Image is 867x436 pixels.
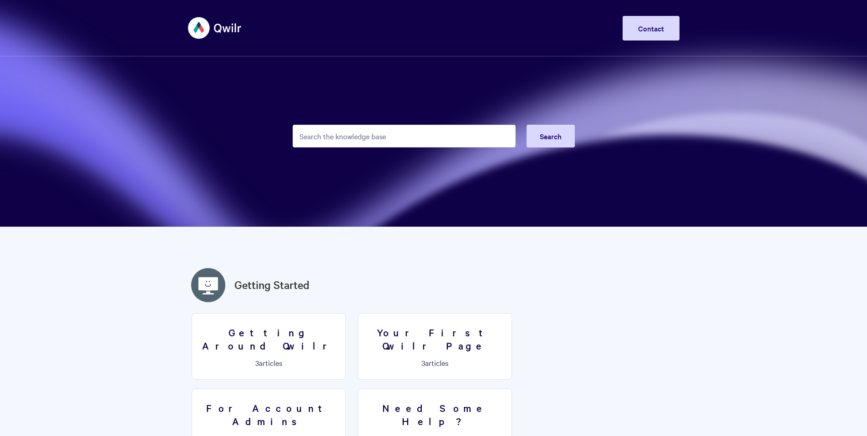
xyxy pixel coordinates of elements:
[527,125,575,147] button: Search
[188,11,242,45] img: Qwilr Help Center
[364,326,506,352] h3: Your First Qwilr Page
[192,313,346,380] a: Getting Around Qwilr 3articles
[234,277,309,293] a: Getting Started
[198,401,340,427] h3: For Account Admins
[358,313,512,380] a: Your First Qwilr Page 3articles
[540,131,562,141] span: Search
[198,326,340,352] h3: Getting Around Qwilr
[255,358,259,368] span: 3
[623,16,679,41] a: Contact
[364,359,506,367] p: articles
[421,358,425,368] span: 3
[293,125,516,147] input: Search the knowledge base
[364,401,506,427] h3: Need Some Help?
[198,359,340,367] p: articles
